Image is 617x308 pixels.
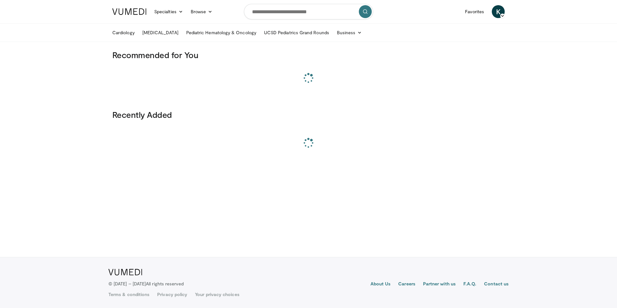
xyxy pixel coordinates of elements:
a: Contact us [484,281,509,288]
a: Specialties [150,5,187,18]
a: K [492,5,505,18]
p: © [DATE] – [DATE] [108,281,184,287]
a: F.A.Q. [463,281,476,288]
input: Search topics, interventions [244,4,373,19]
h3: Recommended for You [112,50,505,60]
a: Privacy policy [157,291,187,298]
a: Pediatric Hematology & Oncology [182,26,260,39]
a: UCSD Pediatrics Grand Rounds [260,26,333,39]
a: Business [333,26,366,39]
a: [MEDICAL_DATA] [138,26,182,39]
a: About Us [370,281,391,288]
a: Partner with us [423,281,456,288]
img: VuMedi Logo [108,269,142,275]
a: Favorites [461,5,488,18]
a: Careers [398,281,415,288]
a: Terms & conditions [108,291,149,298]
img: VuMedi Logo [112,8,147,15]
h3: Recently Added [112,109,505,120]
a: Cardiology [108,26,138,39]
a: Browse [187,5,217,18]
span: All rights reserved [146,281,184,286]
a: Your privacy choices [195,291,239,298]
